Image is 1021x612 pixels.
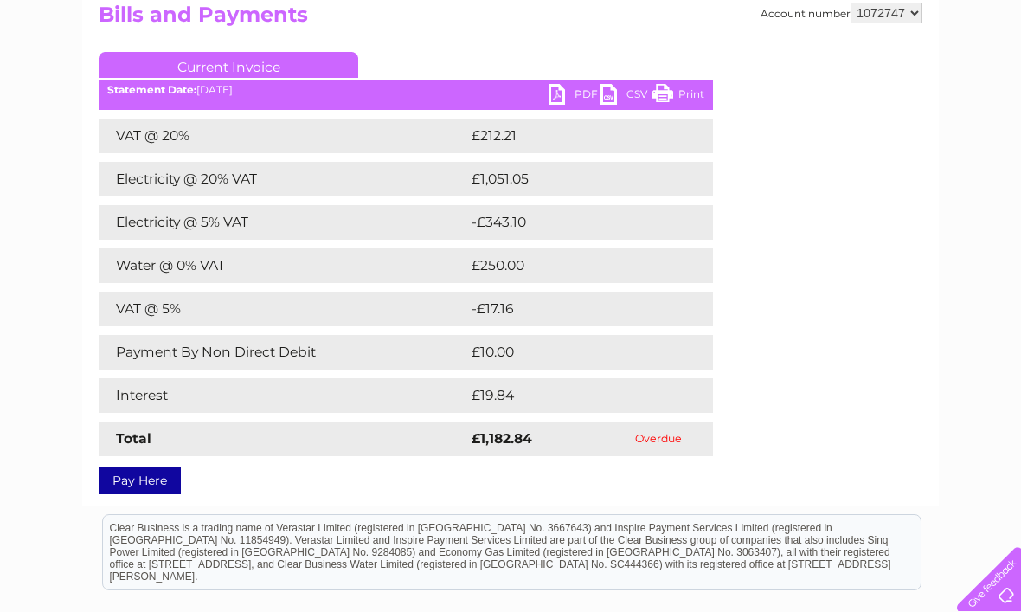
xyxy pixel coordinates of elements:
td: £19.84 [467,378,677,413]
td: Overdue [604,422,713,456]
strong: Total [116,430,151,447]
div: [DATE] [99,84,713,96]
a: Pay Here [99,467,181,494]
td: Payment By Non Direct Debit [99,335,467,370]
td: £250.00 [467,248,683,283]
a: Contact [906,74,948,87]
a: PDF [549,84,600,109]
td: -£17.16 [467,292,677,326]
td: VAT @ 20% [99,119,467,153]
td: Electricity @ 5% VAT [99,205,467,240]
td: Interest [99,378,467,413]
b: Statement Date: [107,83,196,96]
td: Water @ 0% VAT [99,248,467,283]
a: CSV [600,84,652,109]
td: £212.21 [467,119,679,153]
a: Log out [964,74,1005,87]
td: Electricity @ 20% VAT [99,162,467,196]
a: Blog [870,74,896,87]
div: Account number [761,3,922,23]
td: £1,051.05 [467,162,684,196]
strong: £1,182.84 [472,430,532,447]
img: logo.png [35,45,124,98]
a: Telecoms [808,74,860,87]
a: Energy [760,74,798,87]
a: 0333 014 3131 [695,9,814,30]
td: VAT @ 5% [99,292,467,326]
td: £10.00 [467,335,677,370]
td: -£343.10 [467,205,684,240]
a: Water [716,74,749,87]
a: Print [652,84,704,109]
h2: Bills and Payments [99,3,922,35]
a: Current Invoice [99,52,358,78]
div: Clear Business is a trading name of Verastar Limited (registered in [GEOGRAPHIC_DATA] No. 3667643... [103,10,921,84]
